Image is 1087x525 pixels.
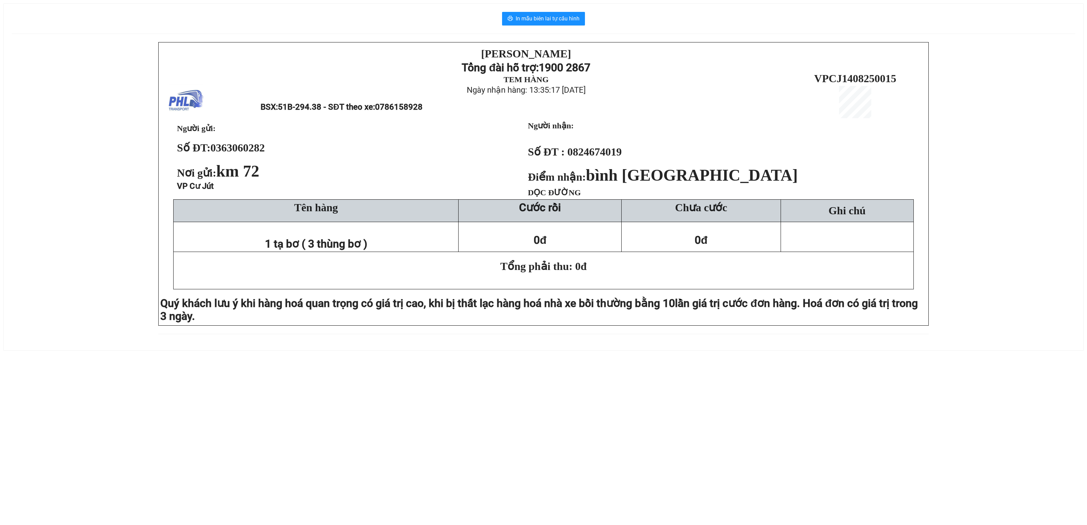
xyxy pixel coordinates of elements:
[503,75,549,84] strong: TEM HÀNG
[828,204,866,217] span: Ghi chú
[507,16,513,22] span: printer
[211,142,265,154] span: 0363060282
[502,12,585,25] button: printerIn mẫu biên lai tự cấu hình
[534,234,547,247] span: 0đ
[481,48,571,60] strong: [PERSON_NAME]
[261,102,422,112] span: BSX:
[177,181,214,191] span: VP Cư Jút
[675,201,727,214] span: Chưa cước
[294,201,338,214] span: Tên hàng
[160,297,918,323] span: lần giá trị cước đơn hàng. Hoá đơn có giá trị trong 3 ngày.
[528,188,581,197] span: DỌC ĐƯỜNG
[695,234,708,247] span: 0đ
[586,166,798,184] span: bình [GEOGRAPHIC_DATA]
[177,167,262,179] span: Nơi gửi:
[500,260,587,272] span: Tổng phải thu: 0đ
[177,142,265,154] strong: Số ĐT:
[169,84,203,118] img: logo
[519,201,561,214] strong: Cước rồi
[528,171,798,183] strong: Điểm nhận:
[467,85,586,95] span: Ngày nhận hàng: 13:35:17 [DATE]
[462,61,539,74] strong: Tổng đài hỗ trợ:
[216,162,260,180] span: km 72
[567,146,622,158] span: 0824674019
[160,297,675,310] span: Quý khách lưu ý khi hàng hoá quan trọng có giá trị cao, khi bị thất lạc hàng hoá nhà xe bồi thườn...
[528,121,574,130] strong: Người nhận:
[375,102,423,112] span: 0786158928
[278,102,422,112] span: 51B-294.38 - SĐT theo xe:
[265,237,367,250] span: 1 tạ bơ ( 3 thùng bơ )
[539,61,590,74] strong: 1900 2867
[528,146,565,158] strong: Số ĐT :
[814,72,896,85] span: VPCJ1408250015
[516,14,580,23] span: In mẫu biên lai tự cấu hình
[177,124,216,133] span: Người gửi:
